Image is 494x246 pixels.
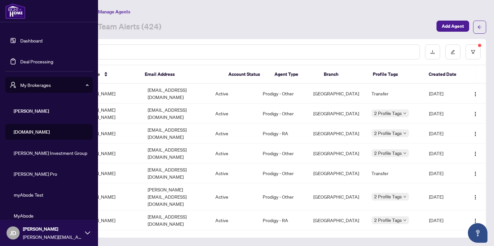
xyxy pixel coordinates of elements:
[403,112,406,115] span: down
[319,65,368,84] th: Branch
[210,183,257,210] td: Active
[473,195,478,200] img: Logo
[473,218,478,223] img: Logo
[368,65,423,84] th: Profile Tags
[308,123,366,143] td: [GEOGRAPHIC_DATA]
[75,163,142,183] td: [PERSON_NAME]
[75,143,142,163] td: [PERSON_NAME]
[269,65,319,84] th: Agent Type
[14,149,88,156] span: [PERSON_NAME] Investment Group
[20,38,42,43] a: Dashboard
[10,228,16,238] span: JD
[477,25,482,29] span: arrow-left
[257,163,308,183] td: Prodigy - Other
[5,3,25,19] img: logo
[74,65,140,84] th: Full Name
[424,183,464,210] td: [DATE]
[20,58,53,64] a: Deal Processing
[14,170,88,177] span: [PERSON_NAME] Pro
[423,65,463,84] th: Created Date
[374,129,402,137] span: 2 Profile Tags
[424,84,464,104] td: [DATE]
[257,210,308,230] td: Prodigy - RA
[468,223,487,243] button: Open asap
[257,183,308,210] td: Prodigy - Other
[98,21,161,33] a: Team Alerts (424)
[23,233,82,240] span: [PERSON_NAME][EMAIL_ADDRESS][PERSON_NAME][DOMAIN_NAME]
[257,84,308,104] td: Prodigy - Other
[140,65,223,84] th: Email Address
[466,44,481,59] button: filter
[257,143,308,163] td: Prodigy - Other
[403,195,406,198] span: down
[445,44,460,59] button: edit
[473,111,478,117] img: Logo
[210,123,257,143] td: Active
[403,132,406,135] span: down
[257,123,308,143] td: Prodigy - RA
[403,152,406,155] span: down
[23,225,82,233] span: [PERSON_NAME]
[308,183,366,210] td: [GEOGRAPHIC_DATA]
[308,84,366,104] td: [GEOGRAPHIC_DATA]
[14,212,88,219] span: MyAbode
[142,183,210,210] td: [PERSON_NAME][EMAIL_ADDRESS][DOMAIN_NAME]
[470,128,481,139] button: Logo
[75,210,142,230] td: [PERSON_NAME]
[75,123,142,143] td: [PERSON_NAME]
[308,104,366,123] td: [GEOGRAPHIC_DATA]
[473,171,478,176] img: Logo
[210,210,257,230] td: Active
[75,84,142,104] td: [PERSON_NAME]
[430,50,435,54] span: download
[470,108,481,119] button: Logo
[14,128,88,136] span: [DOMAIN_NAME]
[98,9,130,15] span: Manage Agents
[142,210,210,230] td: [EMAIL_ADDRESS][DOMAIN_NAME]
[424,163,464,183] td: [DATE]
[257,104,308,123] td: Prodigy - Other
[142,84,210,104] td: [EMAIL_ADDRESS][DOMAIN_NAME]
[210,84,257,104] td: Active
[75,183,142,210] td: [PERSON_NAME]
[308,163,366,183] td: [GEOGRAPHIC_DATA]
[403,219,406,222] span: down
[210,163,257,183] td: Active
[473,131,478,137] img: Logo
[470,215,481,225] button: Logo
[366,163,424,183] td: Transfer
[366,84,424,104] td: Transfer
[14,191,88,198] span: myAbode Test
[424,123,464,143] td: [DATE]
[473,91,478,97] img: Logo
[471,50,475,54] span: filter
[470,148,481,158] button: Logo
[20,81,88,89] span: My Brokerages
[473,151,478,156] img: Logo
[424,210,464,230] td: [DATE]
[374,109,402,117] span: 2 Profile Tags
[424,143,464,163] td: [DATE]
[425,44,440,59] button: download
[210,143,257,163] td: Active
[442,21,464,31] span: Add Agent
[10,82,16,88] span: user-switch
[308,143,366,163] td: [GEOGRAPHIC_DATA]
[374,149,402,157] span: 2 Profile Tags
[470,88,481,99] button: Logo
[374,216,402,224] span: 2 Profile Tags
[451,50,455,54] span: edit
[142,104,210,123] td: [EMAIL_ADDRESS][DOMAIN_NAME]
[142,163,210,183] td: [EMAIL_ADDRESS][DOMAIN_NAME]
[142,123,210,143] td: [EMAIL_ADDRESS][DOMAIN_NAME]
[470,168,481,178] button: Logo
[436,21,469,32] button: Add Agent
[374,193,402,200] span: 2 Profile Tags
[308,210,366,230] td: [GEOGRAPHIC_DATA]
[142,143,210,163] td: [EMAIL_ADDRESS][DOMAIN_NAME]
[470,191,481,202] button: Logo
[424,104,464,123] td: [DATE]
[14,107,88,115] span: [PERSON_NAME]
[75,104,142,123] td: [PERSON_NAME] [PERSON_NAME]
[210,104,257,123] td: Active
